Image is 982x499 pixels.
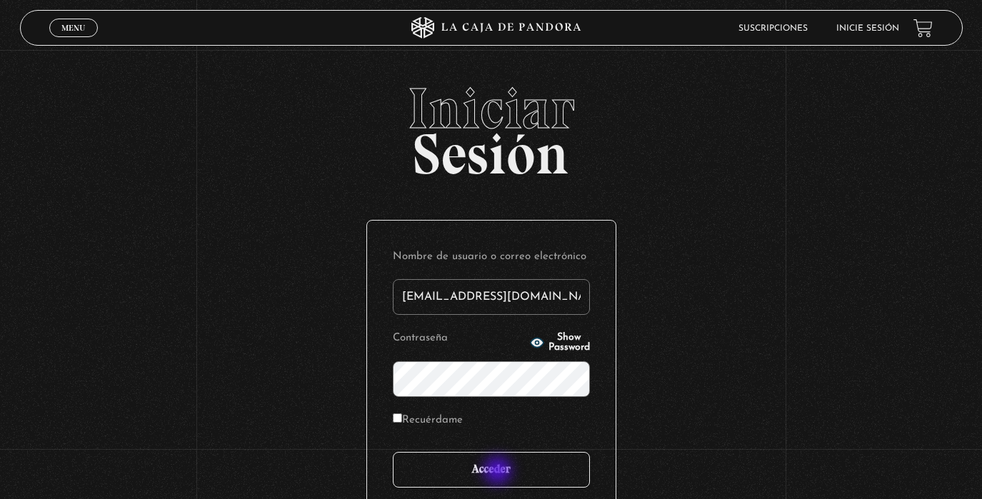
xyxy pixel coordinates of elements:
span: Iniciar [20,80,963,137]
label: Recuérdame [393,410,463,432]
span: Cerrar [56,36,90,46]
a: Inicie sesión [836,24,899,33]
a: View your shopping cart [913,18,933,37]
label: Nombre de usuario o correo electrónico [393,246,590,268]
input: Recuérdame [393,413,402,423]
button: Show Password [530,333,590,353]
span: Show Password [548,333,590,353]
span: Menu [61,24,85,32]
input: Acceder [393,452,590,488]
a: Suscripciones [738,24,808,33]
label: Contraseña [393,328,526,350]
h2: Sesión [20,80,963,171]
